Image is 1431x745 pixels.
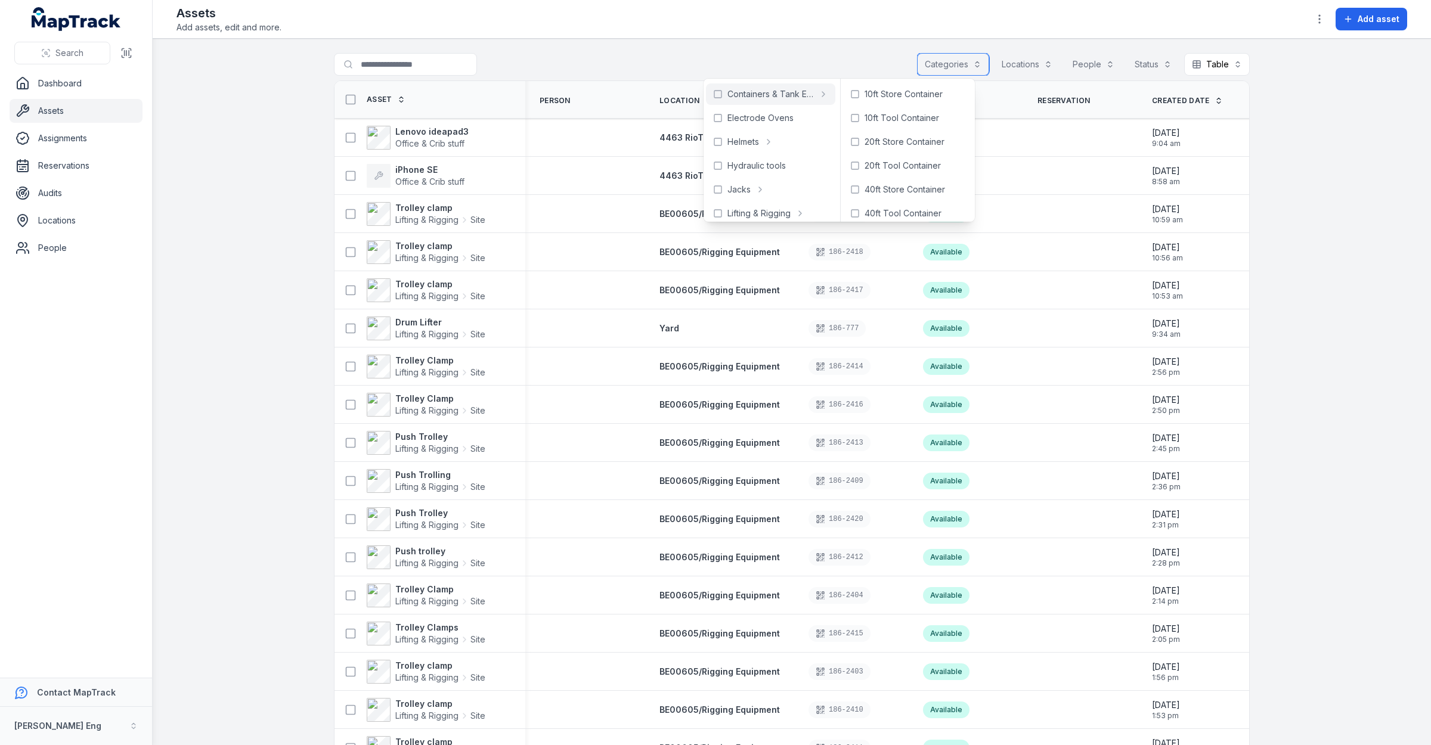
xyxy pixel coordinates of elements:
strong: iPhone SE [395,164,464,176]
button: Locations [994,53,1060,76]
span: Lifting & Rigging [395,634,459,645]
strong: Contact MapTrack [37,687,116,697]
span: [DATE] [1152,165,1180,177]
time: 19/08/2025, 2:31:51 pm [1152,508,1180,530]
span: 10ft Tool Container [865,112,939,124]
div: Available [923,587,970,604]
span: [DATE] [1152,699,1180,711]
strong: Push Trolling [395,469,485,481]
div: Available [923,549,970,566]
time: 01/09/2025, 8:58:08 am [1152,165,1180,187]
span: 40ft Store Container [865,184,945,195]
span: Site [470,252,485,264]
div: 186-2409 [809,473,871,489]
span: Lifting & Rigging [395,557,459,569]
a: Audits [10,181,143,205]
span: Electrode Ovens [727,112,794,124]
span: 40ft Tool Container [865,207,941,219]
span: Lifting & Rigging [727,207,791,219]
a: 4463 RioTinto [659,132,720,144]
span: BE00605/Rigging Equipment [659,628,780,638]
span: Lifting & Rigging [395,214,459,226]
a: Assets [10,99,143,123]
div: Available [923,625,970,642]
span: Site [470,405,485,417]
span: Site [470,634,485,645]
span: Lifting & Rigging [395,672,459,684]
div: Available [923,358,970,375]
div: 186-2417 [809,282,871,299]
a: Asset [367,95,405,104]
span: Site [470,290,485,302]
a: Trolley clampLifting & RiggingSite [367,202,485,226]
a: Trolley clampLifting & RiggingSite [367,278,485,302]
span: [DATE] [1152,585,1180,597]
time: 21/08/2025, 10:56:27 am [1152,241,1183,263]
a: 4463 RioTinto [659,170,720,182]
span: Office & Crib stuff [395,176,464,187]
div: 186-2420 [809,511,871,527]
a: Reservations [10,154,143,178]
time: 21/08/2025, 10:53:29 am [1152,280,1183,301]
span: 2:14 pm [1152,597,1180,606]
time: 19/08/2025, 2:05:32 pm [1152,623,1180,644]
span: BE00605/Rigging Equipment [659,361,780,371]
span: 9:04 am [1152,139,1181,148]
span: [DATE] [1152,623,1180,635]
span: 2:45 pm [1152,444,1180,454]
time: 01/09/2025, 9:04:14 am [1152,127,1181,148]
span: [DATE] [1152,394,1180,406]
span: Created Date [1152,96,1210,105]
div: 186-777 [809,320,866,337]
strong: Lenovo ideapad3 [395,126,469,138]
a: Lenovo ideapad3Office & Crib stuff [367,126,469,150]
strong: [PERSON_NAME] Eng [14,721,101,731]
span: 1:53 pm [1152,711,1180,721]
a: Trolley clampLifting & RiggingSite [367,660,485,684]
h2: Assets [176,5,281,21]
span: BE00605/Rigging Equipment [659,247,780,257]
a: Trolley ClampLifting & RiggingSite [367,355,485,378]
strong: Trolley clamp [395,660,485,672]
span: [DATE] [1152,356,1180,368]
span: 10:53 am [1152,291,1183,301]
a: BE00605/Rigging Equipment [659,437,780,449]
a: Trolley ClampLifting & RiggingSite [367,583,485,607]
a: Yard [659,322,679,334]
span: Containers & Tank Erecting [727,88,814,100]
span: 2:31 pm [1152,520,1180,530]
span: Lifting & Rigging [395,328,459,340]
span: Office & Crib stuff [395,138,464,148]
span: Yard [659,323,679,333]
span: Lifting & Rigging [395,443,459,455]
a: Trolley clampLifting & RiggingSite [367,698,485,722]
span: 20ft Tool Container [865,160,941,172]
time: 19/08/2025, 1:56:42 pm [1152,661,1180,682]
span: Lifting & Rigging [395,710,459,722]
span: 20ft Store Container [865,136,944,148]
time: 19/08/2025, 2:56:12 pm [1152,356,1180,377]
div: 186-2413 [809,434,871,451]
span: BE00605/Rigging Equipment [659,476,780,486]
span: [DATE] [1152,203,1183,215]
a: Created Date [1152,96,1223,105]
span: Asset [367,95,392,104]
div: Available [923,434,970,451]
span: [DATE] [1152,432,1180,444]
span: Site [470,481,485,493]
span: [DATE] [1152,241,1183,253]
a: BE00605/Rigging Equipment [659,246,780,258]
span: 4463 RioTinto [659,132,720,142]
time: 19/08/2025, 2:36:59 pm [1152,470,1181,492]
span: BE00605/Rigging Equipment [659,514,780,524]
button: Status [1127,53,1179,76]
div: 186-2414 [809,358,871,375]
div: 186-2415 [809,625,871,642]
a: Push trolleyLifting & RiggingSite [367,545,485,569]
time: 20/08/2025, 9:34:16 am [1152,318,1181,339]
span: Site [470,595,485,607]
span: BE00605/Rigging Equipment [659,285,780,295]
time: 19/08/2025, 1:53:26 pm [1152,699,1180,721]
div: 186-2403 [809,663,871,680]
a: Push TrolleyLifting & RiggingSite [367,507,485,531]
